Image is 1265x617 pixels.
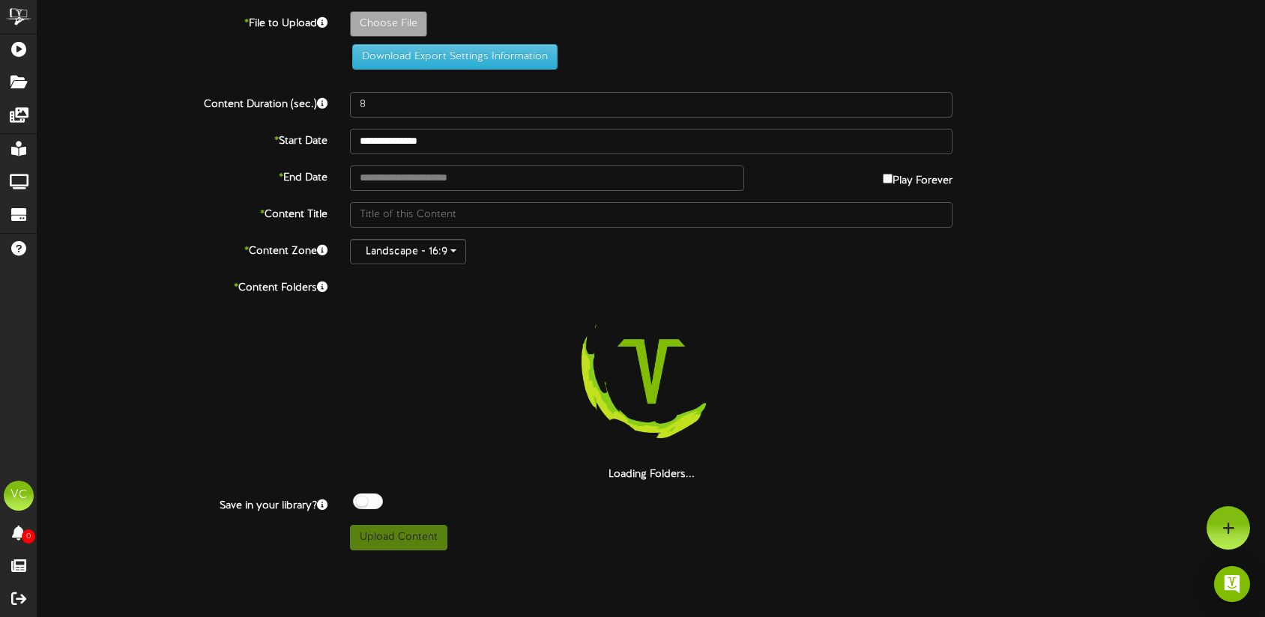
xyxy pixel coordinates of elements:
label: Play Forever [883,165,952,189]
button: Download Export Settings Information [352,44,558,70]
label: Content Duration (sec.) [26,92,339,112]
button: Landscape - 16:9 [350,239,466,264]
span: 0 [22,529,35,544]
button: Upload Content [350,525,447,550]
label: End Date [26,165,339,186]
img: loading-spinner-3.png [555,276,747,467]
label: Save in your library? [26,493,339,514]
label: Content Folders [26,276,339,296]
input: Play Forever [883,174,893,183]
input: Title of this Content [350,202,952,228]
div: Open Intercom Messenger [1214,566,1250,602]
div: VC [4,481,34,511]
strong: Loading Folders... [609,469,695,480]
label: Start Date [26,129,339,149]
label: Content Title [26,202,339,222]
label: File to Upload [26,11,339,31]
label: Content Zone [26,239,339,259]
a: Download Export Settings Information [345,51,558,62]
